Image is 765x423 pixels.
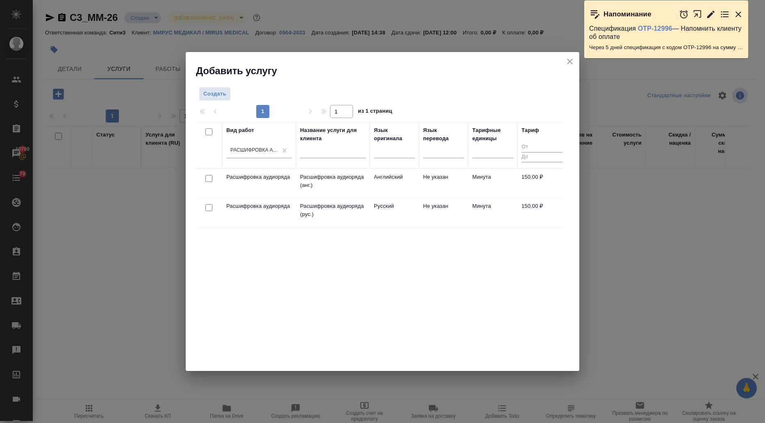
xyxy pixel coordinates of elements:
[370,169,419,198] td: Английский
[521,142,562,152] input: От
[203,89,226,99] span: Создать
[517,198,567,227] td: 150,00 ₽
[679,9,689,19] button: Отложить
[419,169,468,198] td: Не указан
[521,126,539,134] div: Тариф
[521,152,562,162] input: До
[472,126,513,143] div: Тарифные единицы
[226,173,292,181] p: Расшифровка аудиоряда
[517,169,567,198] td: 150,00 ₽
[199,87,231,101] button: Создать
[196,64,579,77] h2: Добавить услугу
[230,147,278,154] div: Расшифровка аудиоряда
[468,169,517,198] td: Минута
[706,9,716,19] button: Редактировать
[226,126,254,134] div: Вид работ
[300,126,366,143] div: Название услуги для клиента
[589,25,743,41] p: Спецификация — Напомнить клиенту об оплате
[419,198,468,227] td: Не указан
[468,198,517,227] td: Минута
[226,202,292,210] p: Расшифровка аудиоряда
[589,43,743,52] p: Через 5 дней спецификация с кодом OTP-12996 на сумму 7940.98 RUB будет просрочена
[603,10,651,18] p: Напоминание
[423,126,464,143] div: Язык перевода
[720,9,730,19] button: Перейти в todo
[733,9,743,19] button: Закрыть
[300,202,366,218] p: Расшифровка аудиоряда (рус.)
[693,5,702,23] button: Открыть в новой вкладке
[638,25,672,32] a: OTP-12996
[358,106,392,118] span: из 1 страниц
[564,55,576,68] button: close
[374,126,415,143] div: Язык оригинала
[370,198,419,227] td: Русский
[300,173,366,189] p: Расшифровка аудиоряда (анг.)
